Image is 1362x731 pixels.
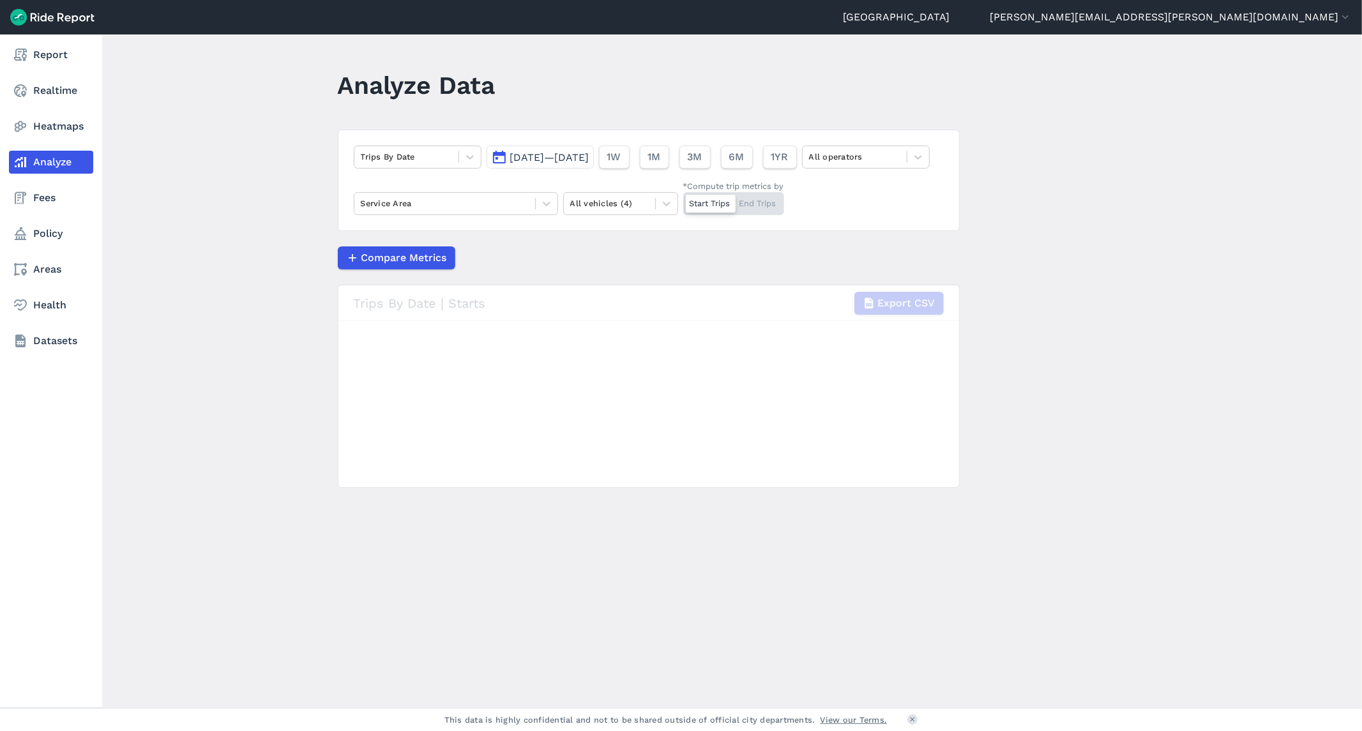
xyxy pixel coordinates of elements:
[338,246,455,269] button: Compare Metrics
[9,222,93,245] a: Policy
[843,10,950,25] a: [GEOGRAPHIC_DATA]
[721,146,753,169] button: 6M
[990,10,1352,25] button: [PERSON_NAME][EMAIL_ADDRESS][PERSON_NAME][DOMAIN_NAME]
[821,714,888,726] a: View our Terms.
[729,149,745,165] span: 6M
[9,79,93,102] a: Realtime
[9,151,93,174] a: Analyze
[10,9,95,26] img: Ride Report
[599,146,630,169] button: 1W
[9,294,93,317] a: Health
[487,146,594,169] button: [DATE]—[DATE]
[9,115,93,138] a: Heatmaps
[688,149,702,165] span: 3M
[338,68,496,103] h1: Analyze Data
[361,250,447,266] span: Compare Metrics
[9,329,93,352] a: Datasets
[679,146,711,169] button: 3M
[648,149,661,165] span: 1M
[9,186,93,209] a: Fees
[607,149,621,165] span: 1W
[510,151,589,163] span: [DATE]—[DATE]
[9,258,93,281] a: Areas
[338,285,959,487] div: loading
[640,146,669,169] button: 1M
[763,146,797,169] button: 1YR
[771,149,789,165] span: 1YR
[683,180,784,192] div: *Compute trip metrics by
[9,43,93,66] a: Report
